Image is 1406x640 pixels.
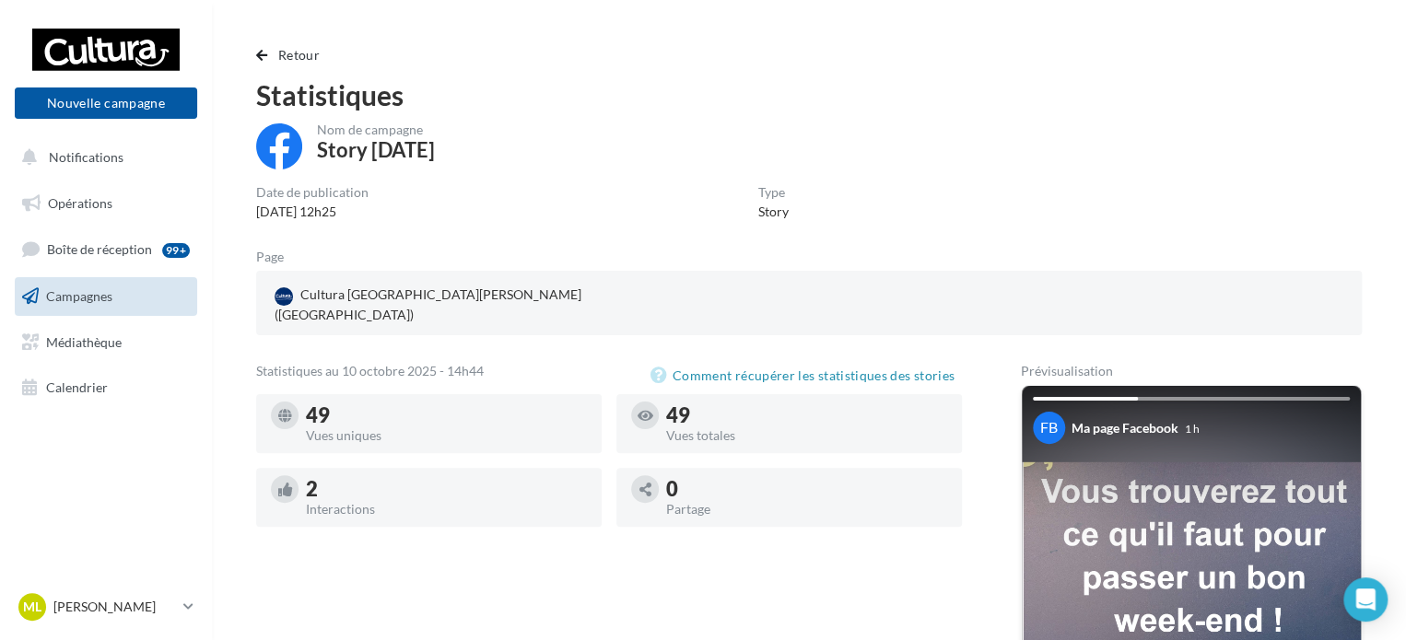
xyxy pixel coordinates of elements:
[11,184,201,223] a: Opérations
[53,598,176,616] p: [PERSON_NAME]
[47,241,152,257] span: Boîte de réception
[46,288,112,304] span: Campagnes
[306,405,587,425] div: 49
[317,140,435,160] div: Story [DATE]
[49,149,123,165] span: Notifications
[278,47,320,63] span: Retour
[15,87,197,119] button: Nouvelle campagne
[11,323,201,362] a: Médiathèque
[306,429,587,442] div: Vues uniques
[46,333,122,349] span: Médiathèque
[256,81,1362,109] div: Statistiques
[256,365,650,387] div: Statistiques au 10 octobre 2025 - 14h44
[666,503,947,516] div: Partage
[666,429,947,442] div: Vues totales
[1343,577,1388,622] div: Open Intercom Messenger
[1033,412,1065,444] div: FB
[271,282,629,328] a: Cultura [GEOGRAPHIC_DATA][PERSON_NAME] ([GEOGRAPHIC_DATA])
[11,229,201,269] a: Boîte de réception99+
[11,277,201,316] a: Campagnes
[256,44,327,66] button: Retour
[256,203,369,221] div: [DATE] 12h25
[1021,365,1362,378] div: Prévisualisation
[15,589,197,624] a: ML [PERSON_NAME]
[666,479,947,499] div: 0
[758,186,789,199] div: Type
[46,379,108,395] span: Calendrier
[23,598,41,616] span: ML
[758,203,789,221] div: Story
[256,250,299,263] div: Page
[317,123,435,136] div: Nom de campagne
[306,479,587,499] div: 2
[11,138,193,177] button: Notifications
[256,186,369,199] div: Date de publication
[11,368,201,407] a: Calendrier
[1185,421,1200,436] div: 1 h
[650,365,962,387] button: Comment récupérer les statistiques des stories
[666,405,947,425] div: 49
[162,243,190,258] div: 99+
[306,503,587,516] div: Interactions
[48,195,112,211] span: Opérations
[1072,419,1178,437] div: Ma page Facebook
